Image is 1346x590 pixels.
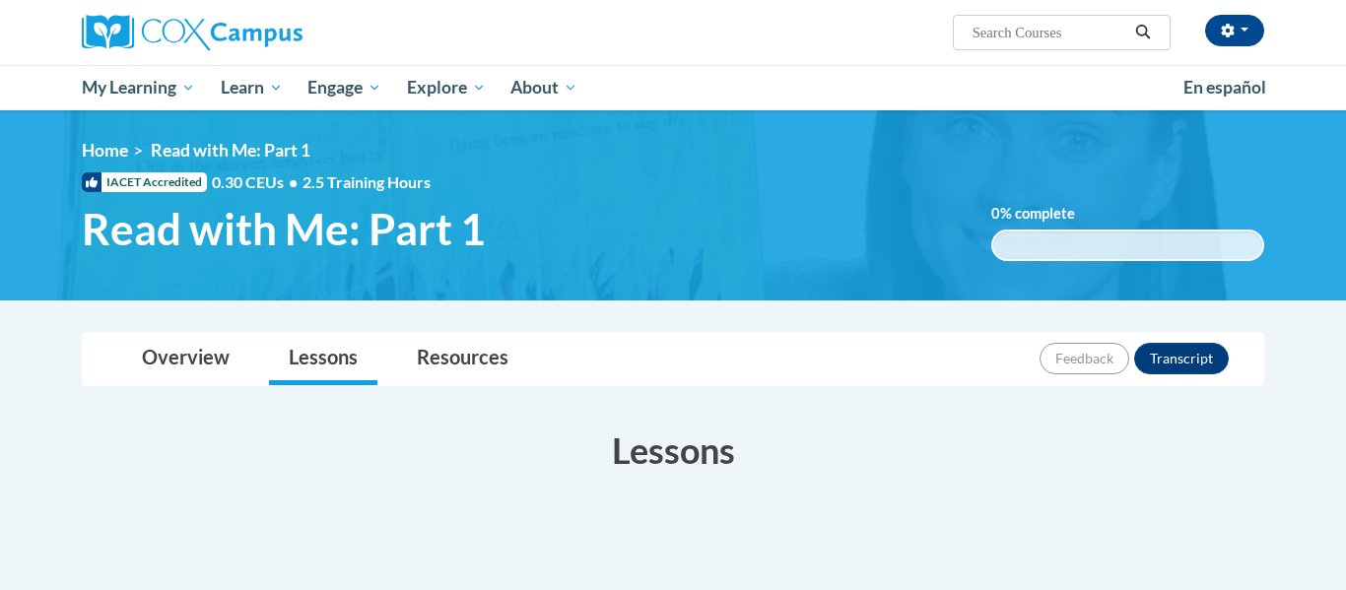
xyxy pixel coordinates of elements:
a: Engage [295,65,394,110]
a: Explore [394,65,499,110]
a: About [499,65,591,110]
span: 0 [991,205,1000,222]
span: 0.30 CEUs [212,171,303,193]
span: • [289,172,298,191]
button: Feedback [1040,343,1129,374]
a: Overview [122,333,249,385]
a: My Learning [69,65,208,110]
span: Learn [221,76,283,99]
a: En español [1171,67,1279,108]
a: Resources [397,333,528,385]
button: Transcript [1134,343,1229,374]
span: Engage [307,76,381,99]
span: My Learning [82,76,195,99]
a: Lessons [269,333,377,385]
span: 2.5 Training Hours [303,172,431,191]
button: Search [1128,21,1158,44]
button: Account Settings [1205,15,1264,46]
span: Read with Me: Part 1 [151,140,310,161]
img: Cox Campus [82,15,303,50]
input: Search Courses [971,21,1128,44]
a: Home [82,140,128,161]
span: IACET Accredited [82,172,207,192]
h3: Lessons [82,426,1264,475]
a: Cox Campus [82,15,456,50]
a: Learn [208,65,296,110]
div: Main menu [52,65,1294,110]
span: About [510,76,577,99]
span: En español [1183,77,1266,98]
span: Explore [407,76,486,99]
span: Read with Me: Part 1 [82,203,486,255]
label: % complete [991,203,1105,225]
